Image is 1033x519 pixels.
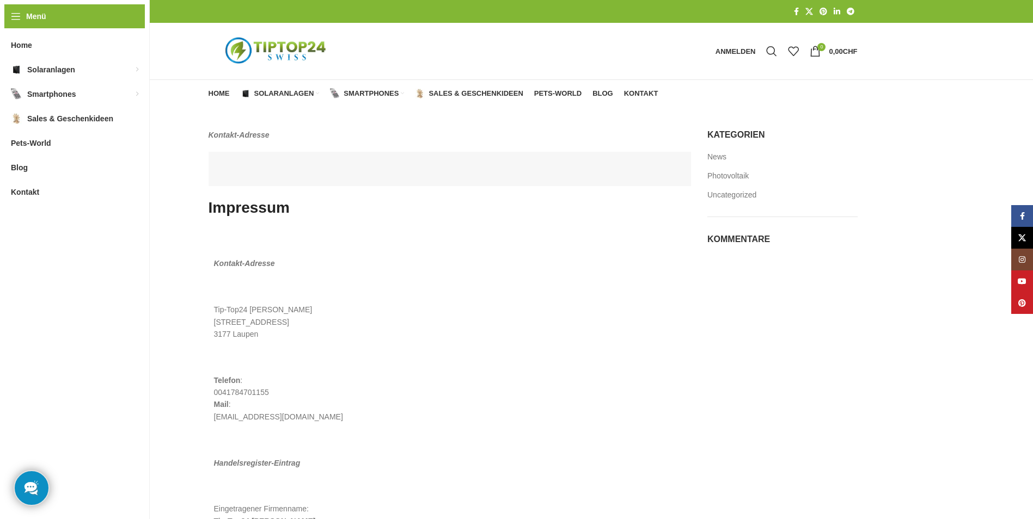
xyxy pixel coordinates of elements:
h5: Kategorien [707,129,858,141]
em: Kontakt-Adresse [214,259,275,268]
a: Pets-World [534,83,582,104]
a: X Social Link [1011,227,1033,249]
div: Meine Wunschliste [783,40,804,62]
a: Instagram Social Link [1011,249,1033,270]
span: Solaranlagen [254,89,314,98]
span: Smartphones [344,89,399,98]
a: Smartphones [330,83,404,104]
a: Logo der Website [209,46,345,55]
div: Hauptnavigation [203,83,664,104]
a: Telegram Social Link [843,4,858,19]
img: Solaranlagen [11,64,22,75]
a: 0 0,00CHF [804,40,863,62]
p: : 0041784701155 : [EMAIL_ADDRESS][DOMAIN_NAME] [214,374,686,423]
a: Suche [761,40,783,62]
a: Home [209,83,230,104]
a: Uncategorized [707,190,757,201]
span: Blog [592,89,613,98]
a: Kontakt [624,83,658,104]
a: Solaranlagen [241,83,320,104]
span: Sales & Geschenkideen [429,89,523,98]
span: Home [209,89,230,98]
a: Pinterest Social Link [1011,292,1033,314]
span: 0 [817,43,826,51]
a: Pinterest Social Link [816,4,830,19]
span: CHF [843,47,858,55]
a: Photovoltaik [707,171,750,182]
img: Sales & Geschenkideen [415,89,425,98]
bdi: 0,00 [829,47,857,55]
img: Solaranlagen [241,89,250,98]
h1: Impressum [209,197,692,218]
span: Blog [11,158,28,177]
span: Pets-World [11,133,51,153]
img: Smartphones [330,89,340,98]
span: Home [11,35,32,55]
img: Sales & Geschenkideen [11,113,22,124]
img: Smartphones [11,89,22,100]
h5: Kommentare [707,233,858,245]
a: X Social Link [802,4,816,19]
strong: Mail [214,400,229,409]
a: Facebook Social Link [1011,205,1033,227]
span: Solaranlagen [27,60,75,79]
a: LinkedIn Social Link [830,4,843,19]
p: Tip-Top24 [PERSON_NAME] [STREET_ADDRESS] 3177 Laupen [214,304,686,340]
span: Anmelden [716,48,756,55]
span: Sales & Geschenkideen [27,109,113,128]
a: Blog [592,83,613,104]
i: Kontakt-Adresse [209,131,270,139]
a: YouTube Social Link [1011,270,1033,292]
a: Facebook Social Link [791,4,802,19]
a: Sales & Geschenkideen [415,83,523,104]
em: Handelsregister-Eintrag [214,459,301,467]
a: News [707,152,728,163]
span: Menü [26,10,46,22]
a: Anmelden [710,40,761,62]
strong: Telefon [214,376,241,385]
span: Kontakt [624,89,658,98]
span: Smartphones [27,84,76,104]
span: Pets-World [534,89,582,98]
span: Kontakt [11,182,39,202]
